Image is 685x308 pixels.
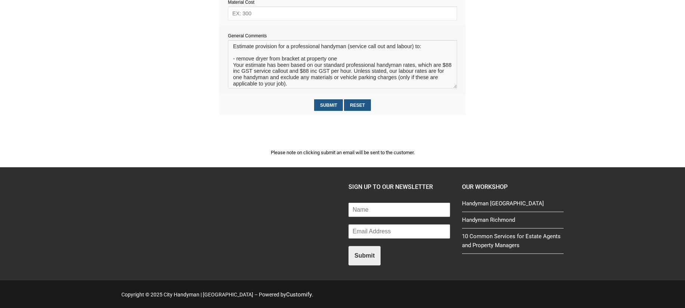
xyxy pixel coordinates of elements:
[228,33,267,38] span: General Comments
[219,149,466,156] p: Please note on clicking submit an email will be sent to the customer.
[462,182,564,192] h4: Our Workshop
[348,182,450,192] h4: SIGN UP TO OUR NEWSLETTER
[462,199,564,212] a: Handyman [GEOGRAPHIC_DATA]
[462,232,564,254] a: 10 Common Services for Estate Agents and Property Managers
[348,246,381,265] button: Submit
[314,99,343,111] input: Submit
[228,6,457,20] input: EX: 300
[348,224,450,239] input: Email Address
[121,290,564,299] p: Copyright © 2025 City Handyman | [GEOGRAPHIC_DATA] – Powered by .
[344,99,371,111] input: Reset
[462,215,564,228] a: Handyman Richmond
[348,203,450,217] input: Name
[286,291,312,298] a: Customify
